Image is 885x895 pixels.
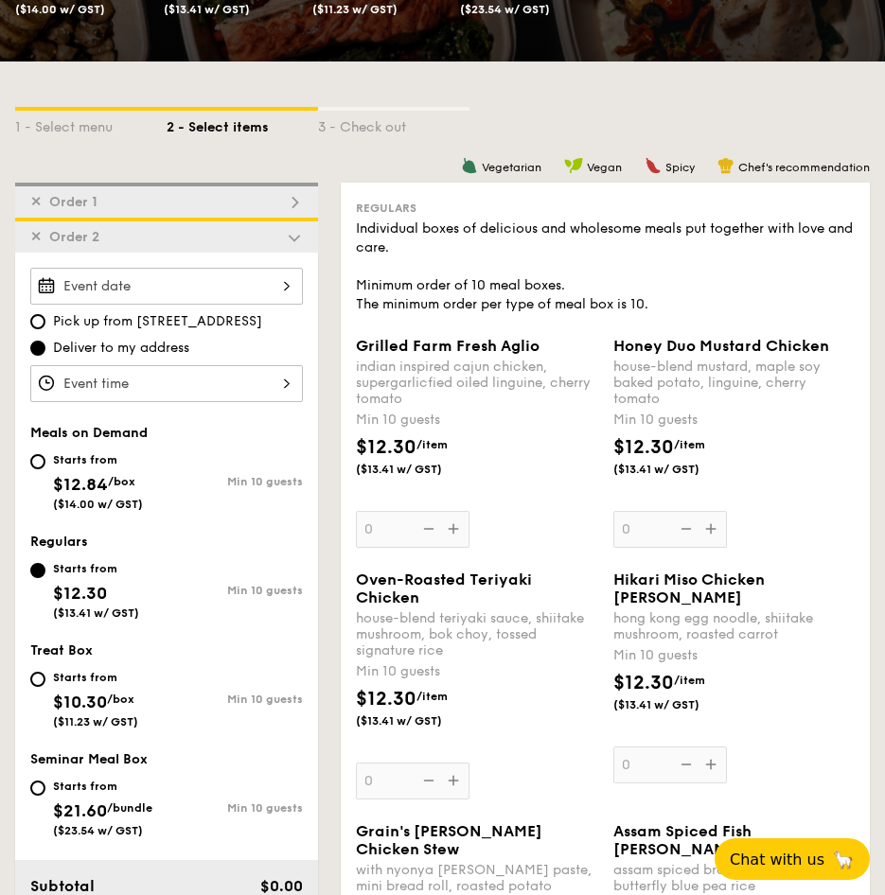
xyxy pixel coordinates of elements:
[356,822,542,858] span: Grain's [PERSON_NAME] Chicken Stew
[53,339,189,358] span: Deliver to my address
[167,475,303,488] div: Min 10 guests
[53,606,139,620] span: ($13.41 w/ GST)
[717,157,735,174] img: icon-chef-hat.a58ddaea.svg
[613,646,856,665] div: Min 10 guests
[164,3,250,16] span: ($13.41 w/ GST)
[53,824,143,837] span: ($23.54 w/ GST)
[613,462,701,477] span: ($13.41 w/ GST)
[356,570,532,606] span: Oven-Roasted Teriyaki Chicken
[356,202,416,215] span: Regulars
[53,561,139,576] div: Starts from
[286,194,303,211] img: icon-dropdown.fa26e9f9.svg
[53,779,152,794] div: Starts from
[356,662,598,681] div: Min 10 guests
[738,161,870,174] span: Chef's recommendation
[167,584,303,597] div: Min 10 guests
[30,194,42,210] span: ✕
[356,688,416,711] span: $12.30
[167,111,318,137] div: 2 - Select items
[15,111,167,137] div: 1 - Select menu
[460,3,550,16] span: ($23.54 w/ GST)
[613,337,829,355] span: Honey Duo Mustard Chicken
[613,436,674,459] span: $12.30
[564,157,583,174] img: icon-vegan.f8ff3823.svg
[30,268,303,305] input: Event date
[318,111,469,137] div: 3 - Check out
[30,454,45,469] input: Starts from$12.84/box($14.00 w/ GST)Min 10 guests
[42,229,107,245] span: Order 2
[416,438,448,451] span: /item
[356,862,598,894] div: with nyonya [PERSON_NAME] paste, mini bread roll, roasted potato
[53,498,143,511] span: ($14.00 w/ GST)
[30,672,45,687] input: Starts from$10.30/box($11.23 w/ GST)Min 10 guests
[53,583,107,604] span: $12.30
[312,3,398,16] span: ($11.23 w/ GST)
[107,693,134,706] span: /box
[613,570,765,606] span: Hikari Miso Chicken [PERSON_NAME]
[730,851,824,869] span: Chat with us
[645,157,662,174] img: icon-spicy.37a8142b.svg
[715,838,870,880] button: Chat with us🦙
[30,229,42,245] span: ✕
[356,462,444,477] span: ($13.41 w/ GST)
[416,690,448,703] span: /item
[30,534,88,550] span: Regulars
[167,693,303,706] div: Min 10 guests
[30,563,45,578] input: Starts from$12.30($13.41 w/ GST)Min 10 guests
[356,359,598,407] div: indian inspired cajun chicken, supergarlicfied oiled linguine, cherry tomato
[107,801,152,815] span: /bundle
[30,642,93,658] span: Treat Box
[832,849,855,870] span: 🦙
[356,411,598,430] div: Min 10 guests
[665,161,695,174] span: Spicy
[356,337,540,355] span: Grilled Farm Fresh Aglio
[30,365,303,402] input: Event time
[613,822,752,858] span: Assam Spiced Fish [PERSON_NAME]
[108,475,135,488] span: /box
[260,877,303,895] span: $0.00
[53,474,108,495] span: $12.84
[53,715,138,728] span: ($11.23 w/ GST)
[30,425,148,441] span: Meals on Demand
[674,438,705,451] span: /item
[53,312,262,331] span: Pick up from [STREET_ADDRESS]
[356,713,444,728] span: ($13.41 w/ GST)
[613,411,856,430] div: Min 10 guests
[30,314,45,329] input: Pick up from [STREET_ADDRESS]
[613,697,701,712] span: ($13.41 w/ GST)
[613,862,856,894] div: assam spiced broth, baked white fish, butterfly blue pea rice
[587,161,622,174] span: Vegan
[356,219,855,314] div: Individual boxes of delicious and wholesome meals put together with love and care. Minimum order ...
[53,452,143,467] div: Starts from
[482,161,541,174] span: Vegetarian
[53,670,138,685] div: Starts from
[613,610,856,642] div: hong kong egg noodle, shiitake mushroom, roasted carrot
[613,672,674,694] span: $12.30
[167,801,303,815] div: Min 10 guests
[30,341,45,356] input: Deliver to my address
[15,3,105,16] span: ($14.00 w/ GST)
[613,359,856,407] div: house-blend mustard, maple soy baked potato, linguine, cherry tomato
[356,436,416,459] span: $12.30
[30,751,148,767] span: Seminar Meal Box
[30,781,45,796] input: Starts from$21.60/bundle($23.54 w/ GST)Min 10 guests
[674,674,705,687] span: /item
[30,877,95,895] span: Subtotal
[286,229,303,246] img: icon-dropdown.fa26e9f9.svg
[53,800,107,821] span: $21.60
[356,610,598,658] div: house-blend teriyaki sauce, shiitake mushroom, bok choy, tossed signature rice
[42,194,105,210] span: Order 1
[461,157,478,174] img: icon-vegetarian.fe4039eb.svg
[53,692,107,712] span: $10.30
